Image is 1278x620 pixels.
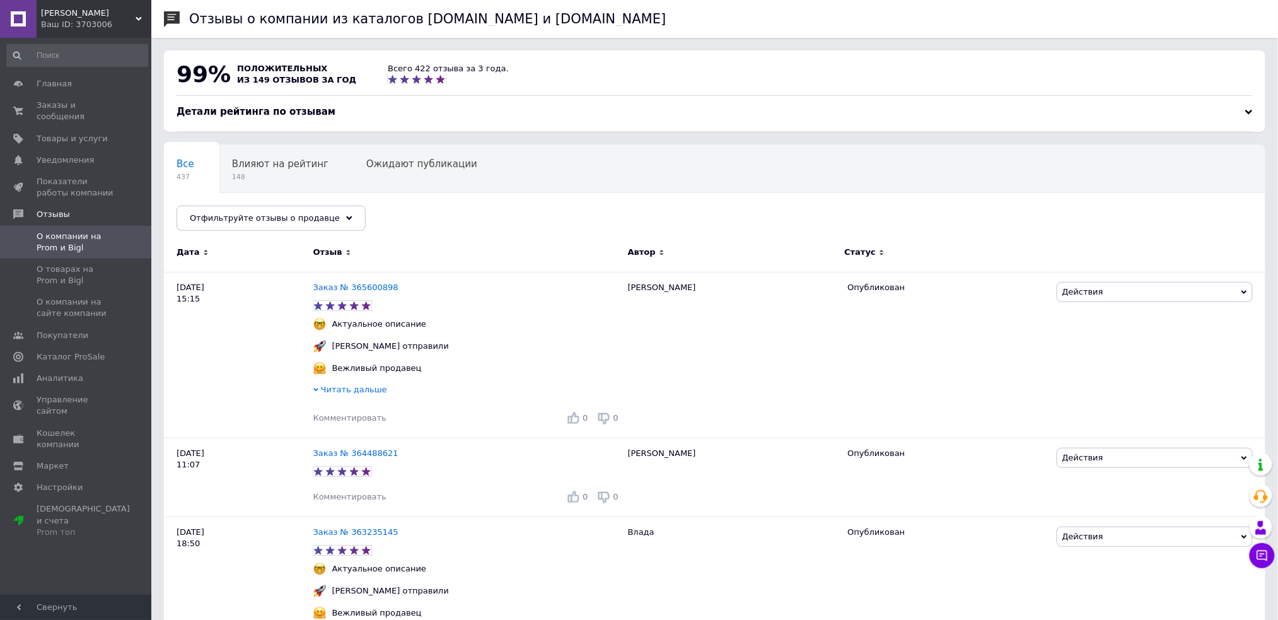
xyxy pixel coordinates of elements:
[628,247,656,258] span: Автор
[177,247,200,258] span: Дата
[329,585,452,597] div: [PERSON_NAME] отправили
[622,438,842,517] div: [PERSON_NAME]
[329,563,430,575] div: Актуальное описание
[313,607,326,619] img: :hugging_face:
[1062,453,1103,462] span: Действия
[321,385,387,394] span: Читать дальше
[177,105,1253,119] div: Детали рейтинга по отзывам
[37,394,117,417] span: Управление сайтом
[237,64,327,73] span: положительных
[583,492,588,501] span: 0
[329,319,430,330] div: Актуальное описание
[313,491,386,503] div: Комментировать
[37,209,70,220] span: Отзывы
[164,438,313,517] div: [DATE] 11:07
[388,63,509,74] div: Всего 422 отзыва за 3 года.
[189,11,666,26] h1: Отзывы о компании из каталогов [DOMAIN_NAME] и [DOMAIN_NAME]
[177,206,313,218] span: Опубликованы без комме...
[37,296,117,319] span: О компании на сайте компании
[313,448,398,458] a: Заказ № 364488621
[37,460,69,472] span: Маркет
[37,527,130,538] div: Prom топ
[313,412,386,424] div: Комментировать
[41,8,136,19] span: DARUY SOBI
[313,362,326,375] img: :hugging_face:
[848,282,1047,293] div: Опубликован
[37,100,117,122] span: Заказы и сообщения
[583,413,588,423] span: 0
[1062,287,1103,296] span: Действия
[313,318,326,330] img: :nerd_face:
[190,213,340,223] span: Отфильтруйте отзывы о продавце
[613,492,619,501] span: 0
[177,158,194,170] span: Все
[313,527,398,537] a: Заказ № 363235145
[232,172,328,182] span: 148
[164,272,313,438] div: [DATE] 15:15
[329,363,425,374] div: Вежливый продавец
[37,78,72,90] span: Главная
[37,264,117,286] span: О товарах на Prom и Bigl
[37,351,105,363] span: Каталог ProSale
[313,283,398,292] a: Заказ № 365600898
[37,330,88,341] span: Покупатели
[37,133,108,144] span: Товары и услуги
[1062,532,1103,541] span: Действия
[37,482,83,493] span: Настройки
[313,384,622,399] div: Читать дальше
[237,75,356,85] span: из 149 отзывов за год
[177,172,194,182] span: 437
[37,428,117,450] span: Кошелек компании
[613,413,619,423] span: 0
[37,176,117,199] span: Показатели работы компании
[37,155,94,166] span: Уведомления
[313,585,326,597] img: :rocket:
[313,413,386,423] span: Комментировать
[366,158,477,170] span: Ожидают публикации
[329,341,452,352] div: [PERSON_NAME] отправили
[848,527,1047,538] div: Опубликован
[845,247,876,258] span: Статус
[6,44,148,67] input: Поиск
[37,373,83,384] span: Аналитика
[177,106,335,117] span: Детали рейтинга по отзывам
[232,158,328,170] span: Влияют на рейтинг
[329,607,425,619] div: Вежливый продавец
[164,193,339,241] div: Опубликованы без комментария
[37,231,117,254] span: О компании на Prom и Bigl
[313,563,326,575] img: :nerd_face:
[848,448,1047,459] div: Опубликован
[313,247,342,258] span: Отзыв
[1250,543,1275,568] button: Чат с покупателем
[41,19,151,30] div: Ваш ID: 3703006
[313,340,326,353] img: :rocket:
[622,272,842,438] div: [PERSON_NAME]
[37,503,130,538] span: [DEMOGRAPHIC_DATA] и счета
[177,61,231,87] span: 99%
[313,492,386,501] span: Комментировать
